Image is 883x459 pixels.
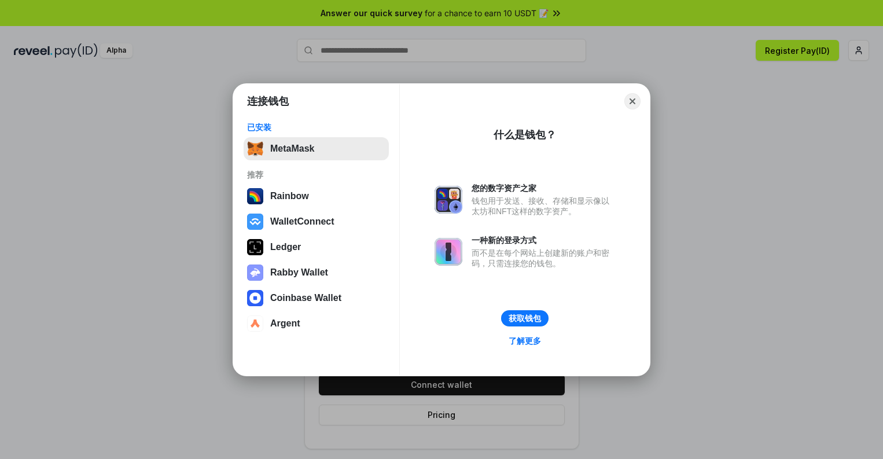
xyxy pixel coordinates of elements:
div: Rainbow [270,191,309,201]
div: 您的数字资产之家 [472,183,615,193]
button: 获取钱包 [501,310,549,326]
div: 获取钱包 [509,313,541,324]
button: Close [624,93,641,109]
div: MetaMask [270,144,314,154]
button: WalletConnect [244,210,389,233]
a: 了解更多 [502,333,548,348]
div: Rabby Wallet [270,267,328,278]
div: 一种新的登录方式 [472,235,615,245]
img: svg+xml,%3Csvg%20xmlns%3D%22http%3A%2F%2Fwww.w3.org%2F2000%2Fsvg%22%20fill%3D%22none%22%20viewBox... [435,238,462,266]
div: 什么是钱包？ [494,128,556,142]
button: Coinbase Wallet [244,287,389,310]
button: Rainbow [244,185,389,208]
img: svg+xml,%3Csvg%20width%3D%22120%22%20height%3D%22120%22%20viewBox%3D%220%200%20120%20120%22%20fil... [247,188,263,204]
div: 已安装 [247,122,385,133]
img: svg+xml,%3Csvg%20width%3D%2228%22%20height%3D%2228%22%20viewBox%3D%220%200%2028%2028%22%20fill%3D... [247,290,263,306]
div: 而不是在每个网站上创建新的账户和密码，只需连接您的钱包。 [472,248,615,269]
button: Rabby Wallet [244,261,389,284]
img: svg+xml,%3Csvg%20xmlns%3D%22http%3A%2F%2Fwww.w3.org%2F2000%2Fsvg%22%20width%3D%2228%22%20height%3... [247,239,263,255]
div: 了解更多 [509,336,541,346]
img: svg+xml,%3Csvg%20width%3D%2228%22%20height%3D%2228%22%20viewBox%3D%220%200%2028%2028%22%20fill%3D... [247,214,263,230]
img: svg+xml,%3Csvg%20fill%3D%22none%22%20height%3D%2233%22%20viewBox%3D%220%200%2035%2033%22%20width%... [247,141,263,157]
div: Coinbase Wallet [270,293,341,303]
button: Argent [244,312,389,335]
button: Ledger [244,236,389,259]
img: svg+xml,%3Csvg%20xmlns%3D%22http%3A%2F%2Fwww.w3.org%2F2000%2Fsvg%22%20fill%3D%22none%22%20viewBox... [247,265,263,281]
div: 钱包用于发送、接收、存储和显示像以太坊和NFT这样的数字资产。 [472,196,615,216]
img: svg+xml,%3Csvg%20width%3D%2228%22%20height%3D%2228%22%20viewBox%3D%220%200%2028%2028%22%20fill%3D... [247,315,263,332]
img: svg+xml,%3Csvg%20xmlns%3D%22http%3A%2F%2Fwww.w3.org%2F2000%2Fsvg%22%20fill%3D%22none%22%20viewBox... [435,186,462,214]
button: MetaMask [244,137,389,160]
div: 推荐 [247,170,385,180]
div: Argent [270,318,300,329]
div: WalletConnect [270,216,334,227]
div: Ledger [270,242,301,252]
h1: 连接钱包 [247,94,289,108]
